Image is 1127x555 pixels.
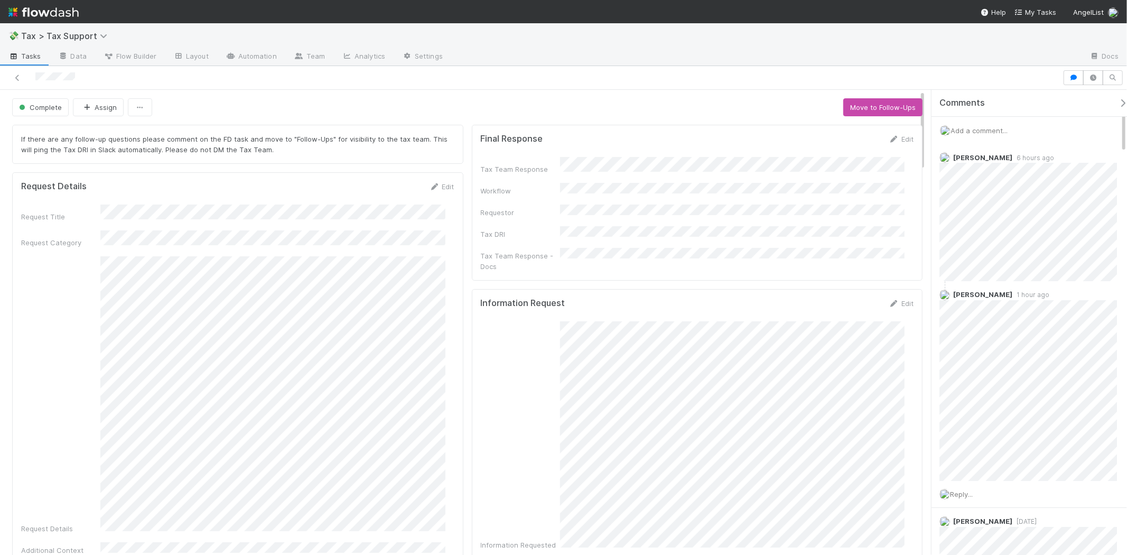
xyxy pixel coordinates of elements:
a: Analytics [333,49,394,66]
span: Flow Builder [104,51,156,61]
a: Flow Builder [95,49,165,66]
a: Automation [217,49,285,66]
img: avatar_e41e7ae5-e7d9-4d8d-9f56-31b0d7a2f4fd.png [939,290,950,300]
span: If there are any follow-up questions please comment on the FD task and move to "Follow-Ups" for v... [21,135,450,154]
div: Tax Team Response [481,164,560,174]
img: avatar_66854b90-094e-431f-b713-6ac88429a2b8.png [939,516,950,527]
span: [PERSON_NAME] [953,517,1012,525]
a: Layout [165,49,217,66]
span: 6 hours ago [1012,154,1054,162]
img: logo-inverted-e16ddd16eac7371096b0.svg [8,3,79,21]
span: 💸 [8,31,19,40]
span: Tasks [8,51,41,61]
a: Docs [1081,49,1127,66]
span: [PERSON_NAME] [953,153,1012,162]
div: Request Category [21,237,100,248]
span: Add a comment... [951,126,1008,135]
span: [PERSON_NAME] [953,290,1012,299]
button: Complete [12,98,69,116]
h5: Request Details [21,181,87,192]
span: Tax > Tax Support [21,31,113,41]
span: Complete [17,103,62,112]
div: Workflow [481,186,560,196]
a: Edit [430,182,454,191]
span: AngelList [1073,8,1104,16]
h5: Final Response [481,134,543,144]
a: Settings [394,49,451,66]
button: Assign [73,98,124,116]
div: Request Title [21,211,100,222]
a: Edit [889,135,914,143]
div: Tax Team Response - Docs [481,251,560,272]
span: Comments [939,98,985,108]
div: Help [981,7,1006,17]
img: avatar_66854b90-094e-431f-b713-6ac88429a2b8.png [1108,7,1119,18]
div: Requestor [481,207,560,218]
img: avatar_cc3a00d7-dd5c-4a2f-8d58-dd6545b20c0d.png [939,152,950,163]
a: Team [285,49,333,66]
span: 1 hour ago [1012,291,1049,299]
img: avatar_66854b90-094e-431f-b713-6ac88429a2b8.png [939,489,950,499]
a: Edit [889,299,914,308]
h5: Information Request [481,298,565,309]
button: Move to Follow-Ups [843,98,923,116]
a: Data [50,49,95,66]
span: [DATE] [1012,517,1037,525]
img: avatar_66854b90-094e-431f-b713-6ac88429a2b8.png [940,125,951,136]
div: Request Details [21,523,100,534]
div: Tax DRI [481,229,560,239]
span: My Tasks [1014,8,1056,16]
a: My Tasks [1014,7,1056,17]
div: Information Requested [481,540,560,550]
span: Reply... [950,490,973,498]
